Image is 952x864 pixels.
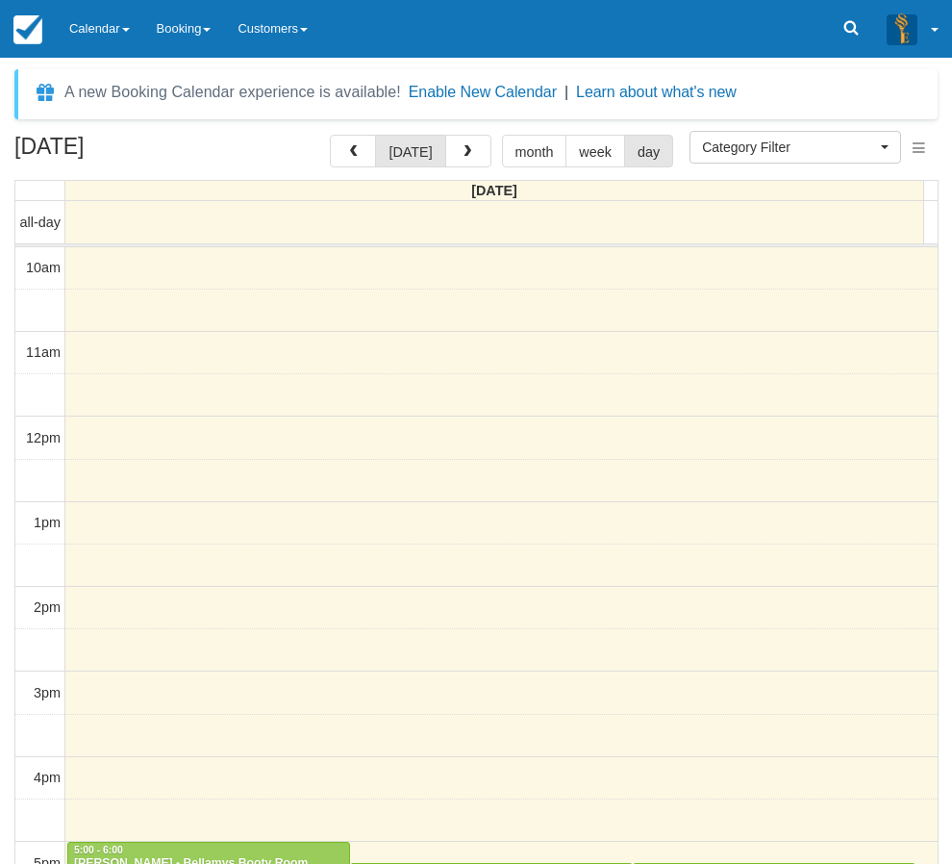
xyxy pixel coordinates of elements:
[576,84,737,100] a: Learn about what's new
[624,135,673,167] button: day
[564,84,568,100] span: |
[26,260,61,275] span: 10am
[26,430,61,445] span: 12pm
[34,685,61,700] span: 3pm
[471,183,517,198] span: [DATE]
[34,599,61,615] span: 2pm
[689,131,901,164] button: Category Filter
[702,138,876,157] span: Category Filter
[34,515,61,530] span: 1pm
[13,15,42,44] img: checkfront-main-nav-mini-logo.png
[64,81,401,104] div: A new Booking Calendar experience is available!
[565,135,625,167] button: week
[34,770,61,785] span: 4pm
[375,135,445,167] button: [DATE]
[409,83,557,102] button: Enable New Calendar
[74,845,123,855] span: 5:00 - 6:00
[20,215,61,230] span: all-day
[887,13,917,44] img: A3
[26,344,61,360] span: 11am
[502,135,567,167] button: month
[14,135,258,170] h2: [DATE]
